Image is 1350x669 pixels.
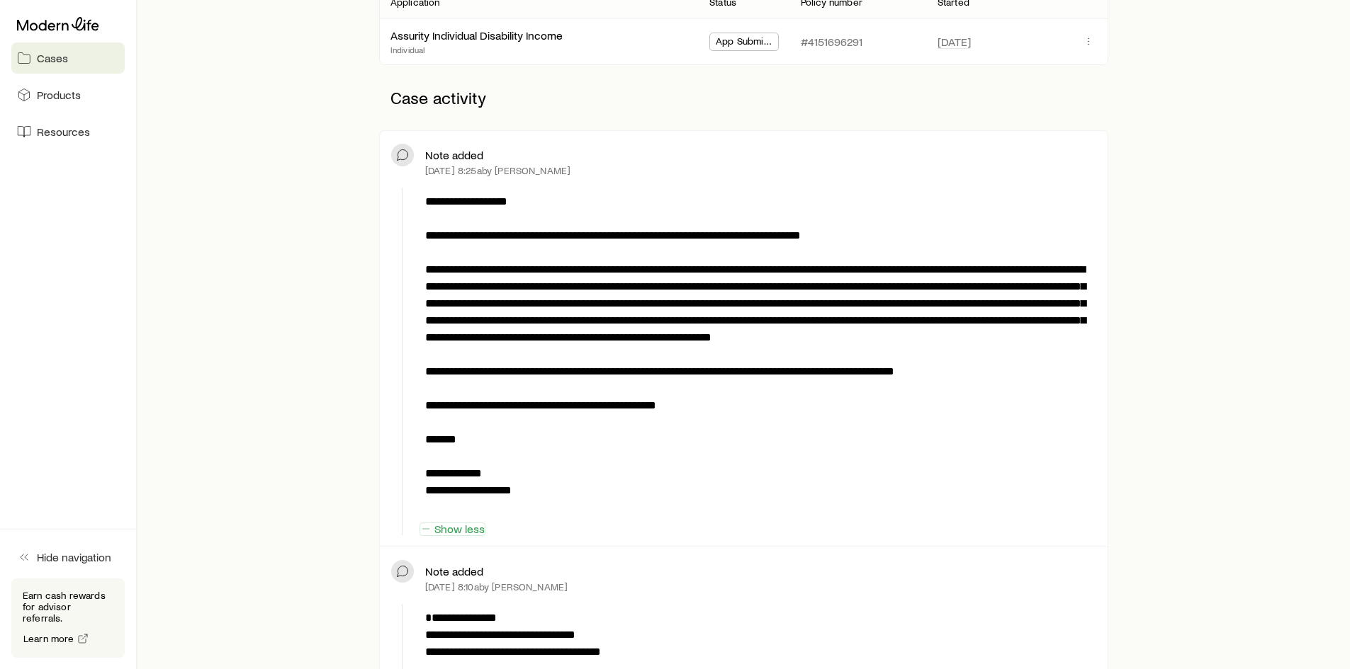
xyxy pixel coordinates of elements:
[390,28,563,43] div: Assurity Individual Disability Income
[37,125,90,139] span: Resources
[37,88,81,102] span: Products
[23,590,113,624] p: Earn cash rewards for advisor referrals.
[11,116,125,147] a: Resources
[420,522,485,536] button: Show less
[11,542,125,573] button: Hide navigation
[390,44,563,55] p: Individual
[425,564,483,578] p: Note added
[425,148,483,162] p: Note added
[37,51,68,65] span: Cases
[37,550,111,564] span: Hide navigation
[379,76,1108,119] p: Case activity
[23,634,74,644] span: Learn more
[425,581,568,593] p: [DATE] 8:10a by [PERSON_NAME]
[716,35,772,50] span: App Submitted
[938,35,971,49] span: [DATE]
[390,28,563,42] a: Assurity Individual Disability Income
[11,578,125,658] div: Earn cash rewards for advisor referrals.Learn more
[11,79,125,110] a: Products
[425,165,570,176] p: [DATE] 8:25a by [PERSON_NAME]
[801,35,862,49] p: #4151696291
[11,42,125,74] a: Cases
